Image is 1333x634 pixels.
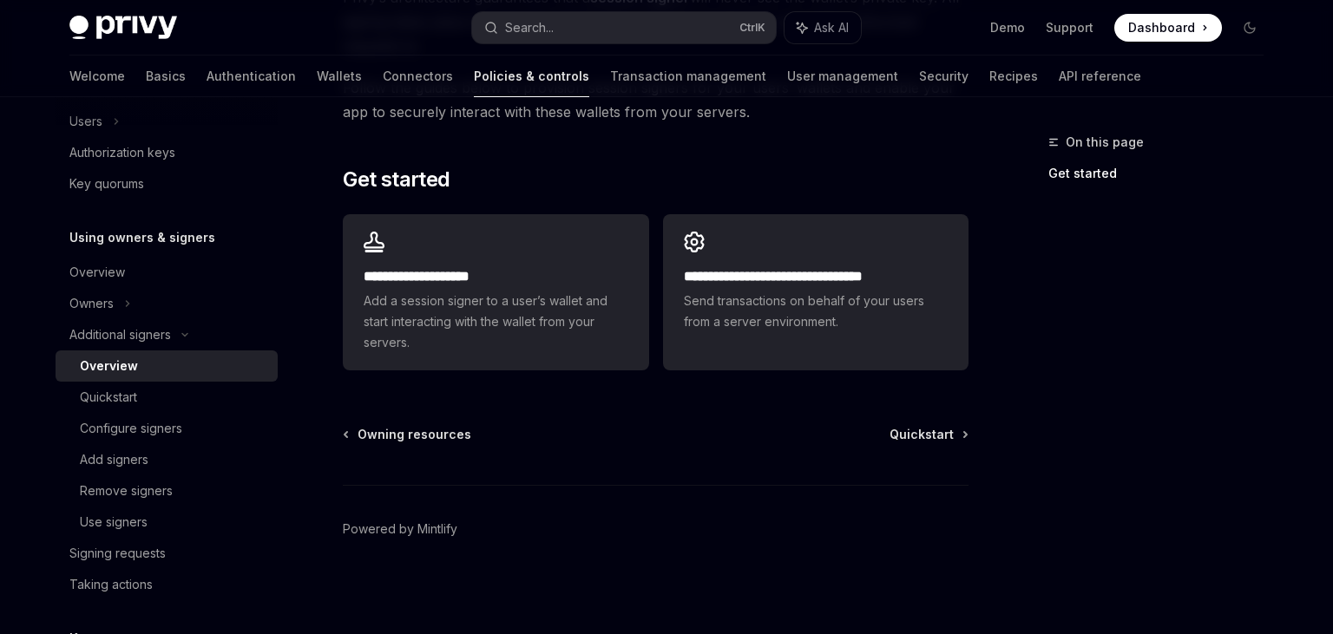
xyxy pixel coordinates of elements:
[317,56,362,97] a: Wallets
[56,137,278,168] a: Authorization keys
[69,293,114,314] div: Owners
[1236,14,1264,42] button: Toggle dark mode
[343,214,648,370] a: **** **** **** *****Add a session signer to a user’s wallet and start interacting with the wallet...
[1046,19,1093,36] a: Support
[890,426,967,443] a: Quickstart
[1066,132,1144,153] span: On this page
[990,19,1025,36] a: Demo
[69,574,153,595] div: Taking actions
[785,12,861,43] button: Ask AI
[80,356,138,376] div: Overview
[80,512,148,533] div: Use signers
[80,480,173,501] div: Remove signers
[684,291,948,332] span: Send transactions on behalf of your users from a server environment.
[814,19,849,36] span: Ask AI
[69,142,175,163] div: Authorization keys
[80,387,137,408] div: Quickstart
[56,507,278,538] a: Use signers
[364,291,627,353] span: Add a session signer to a user’s wallet and start interacting with the wallet from your servers.
[1059,56,1141,97] a: API reference
[56,382,278,413] a: Quickstart
[69,56,125,97] a: Welcome
[474,56,589,97] a: Policies & controls
[69,16,177,40] img: dark logo
[80,449,148,470] div: Add signers
[56,444,278,475] a: Add signers
[343,520,457,538] a: Powered by Mintlify
[69,227,215,248] h5: Using owners & signers
[69,173,144,194] div: Key quorums
[56,257,278,288] a: Overview
[345,426,471,443] a: Owning resources
[69,543,166,564] div: Signing requests
[383,56,453,97] a: Connectors
[1048,160,1277,187] a: Get started
[343,166,450,193] span: Get started
[919,56,969,97] a: Security
[69,324,171,345] div: Additional signers
[989,56,1038,97] a: Recipes
[505,17,554,38] div: Search...
[80,418,182,439] div: Configure signers
[56,168,278,199] a: Key quorums
[472,12,776,43] button: Search...CtrlK
[56,475,278,507] a: Remove signers
[610,56,766,97] a: Transaction management
[69,262,125,283] div: Overview
[56,413,278,444] a: Configure signers
[1114,14,1222,42] a: Dashboard
[146,56,186,97] a: Basics
[343,75,969,124] span: Follow the guides below to provision session signers for your users’ wallets and enable your app ...
[787,56,898,97] a: User management
[56,538,278,569] a: Signing requests
[207,56,296,97] a: Authentication
[358,426,471,443] span: Owning resources
[56,569,278,600] a: Taking actions
[739,21,765,35] span: Ctrl K
[890,426,954,443] span: Quickstart
[1128,19,1195,36] span: Dashboard
[56,350,278,382] a: Overview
